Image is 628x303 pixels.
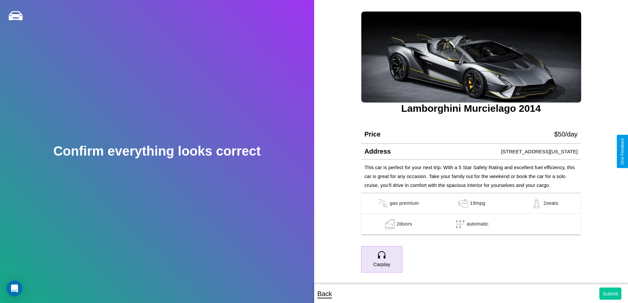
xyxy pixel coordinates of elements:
[364,131,380,138] h4: Price
[7,281,22,296] div: Open Intercom Messenger
[361,103,581,114] h3: Lamborghini Murcielago 2014
[364,148,391,155] h4: Address
[390,198,419,208] p: gas premium
[376,198,390,208] img: gas
[53,144,261,159] h2: Confirm everything looks correct
[383,219,397,229] img: gas
[620,138,625,165] div: Give Feedback
[470,198,485,208] p: 19 mpg
[317,288,332,300] p: Back
[543,198,558,208] p: 2 seats
[501,147,578,156] p: [STREET_ADDRESS][US_STATE]
[361,193,581,235] table: simple table
[599,288,621,300] button: Submit
[554,128,578,140] p: $ 50 /day
[373,260,390,269] p: Carplay
[397,219,412,229] p: 2 doors
[530,198,543,208] img: gas
[457,198,470,208] img: gas
[364,163,578,190] p: This car is perfect for your next trip. With a 5 Star Safety Rating and excellent fuel efficiency...
[467,219,489,229] p: automatic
